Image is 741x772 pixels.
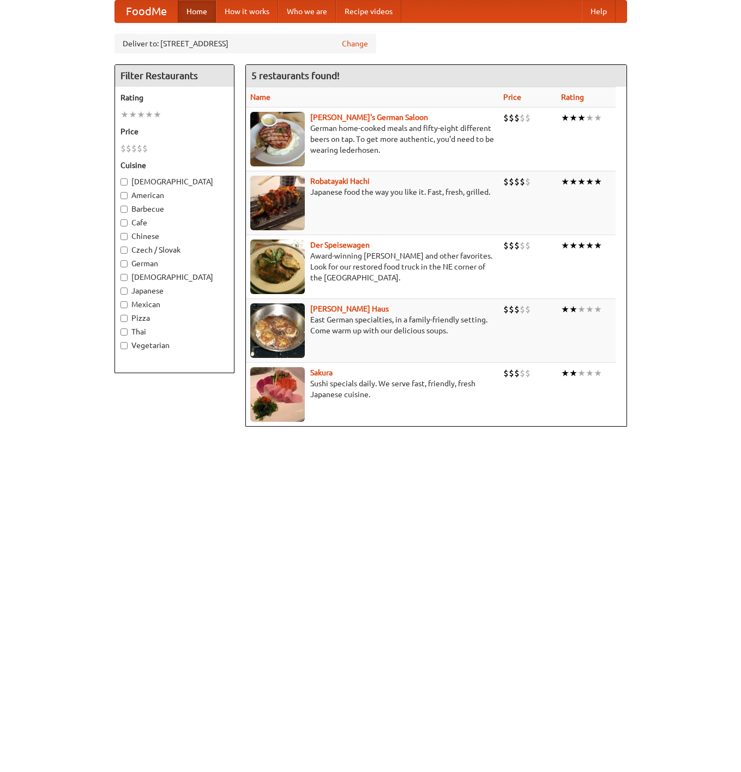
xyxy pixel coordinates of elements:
[509,303,514,315] li: $
[121,342,128,349] input: Vegetarian
[278,1,336,22] a: Who we are
[250,250,495,283] p: Award-winning [PERSON_NAME] and other favorites. Look for our restored food truck in the NE corne...
[525,112,531,124] li: $
[586,112,594,124] li: ★
[115,65,234,87] h4: Filter Restaurants
[577,112,586,124] li: ★
[178,1,216,22] a: Home
[503,112,509,124] li: $
[121,260,128,267] input: German
[525,176,531,188] li: $
[310,113,428,122] a: [PERSON_NAME]'s German Saloon
[569,112,577,124] li: ★
[520,240,525,252] li: $
[121,178,128,185] input: [DEMOGRAPHIC_DATA]
[561,176,569,188] li: ★
[577,367,586,379] li: ★
[586,367,594,379] li: ★
[121,244,228,255] label: Czech / Slovak
[336,1,401,22] a: Recipe videos
[129,109,137,121] li: ★
[145,109,153,121] li: ★
[121,219,128,226] input: Cafe
[561,93,584,101] a: Rating
[525,303,531,315] li: $
[121,299,228,310] label: Mexican
[569,176,577,188] li: ★
[131,142,137,154] li: $
[121,315,128,322] input: Pizza
[250,112,305,166] img: esthers.jpg
[514,303,520,315] li: $
[250,367,305,422] img: sakura.jpg
[594,112,602,124] li: ★
[561,112,569,124] li: ★
[216,1,278,22] a: How it works
[115,34,376,53] div: Deliver to: [STREET_ADDRESS]
[121,126,228,137] h5: Price
[594,240,602,252] li: ★
[586,176,594,188] li: ★
[310,304,389,313] a: [PERSON_NAME] Haus
[137,142,142,154] li: $
[121,288,128,295] input: Japanese
[250,314,495,336] p: East German specialties, in a family-friendly setting. Come warm up with our delicious soups.
[121,274,128,281] input: [DEMOGRAPHIC_DATA]
[121,204,228,214] label: Barbecue
[250,303,305,358] img: kohlhaus.jpg
[503,93,521,101] a: Price
[509,112,514,124] li: $
[569,240,577,252] li: ★
[121,206,128,213] input: Barbecue
[503,240,509,252] li: $
[250,240,305,294] img: speisewagen.jpg
[342,38,368,49] a: Change
[121,92,228,103] h5: Rating
[121,231,228,242] label: Chinese
[577,176,586,188] li: ★
[514,240,520,252] li: $
[121,176,228,187] label: [DEMOGRAPHIC_DATA]
[503,367,509,379] li: $
[520,112,525,124] li: $
[594,176,602,188] li: ★
[250,187,495,198] p: Japanese food the way you like it. Fast, fresh, grilled.
[520,176,525,188] li: $
[121,192,128,199] input: American
[310,177,370,185] a: Robatayaki Hachi
[561,367,569,379] li: ★
[582,1,616,22] a: Help
[520,303,525,315] li: $
[121,217,228,228] label: Cafe
[121,328,128,336] input: Thai
[121,247,128,254] input: Czech / Slovak
[121,190,228,201] label: American
[121,285,228,296] label: Japanese
[121,233,128,240] input: Chinese
[121,109,129,121] li: ★
[137,109,145,121] li: ★
[121,326,228,337] label: Thai
[569,367,577,379] li: ★
[514,367,520,379] li: $
[250,378,495,400] p: Sushi specials daily. We serve fast, friendly, fresh Japanese cuisine.
[569,303,577,315] li: ★
[509,240,514,252] li: $
[310,368,333,377] a: Sakura
[503,176,509,188] li: $
[577,240,586,252] li: ★
[251,70,340,81] ng-pluralize: 5 restaurants found!
[310,241,370,249] a: Der Speisewagen
[121,272,228,283] label: [DEMOGRAPHIC_DATA]
[561,303,569,315] li: ★
[509,176,514,188] li: $
[586,240,594,252] li: ★
[142,142,148,154] li: $
[520,367,525,379] li: $
[121,340,228,351] label: Vegetarian
[121,313,228,324] label: Pizza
